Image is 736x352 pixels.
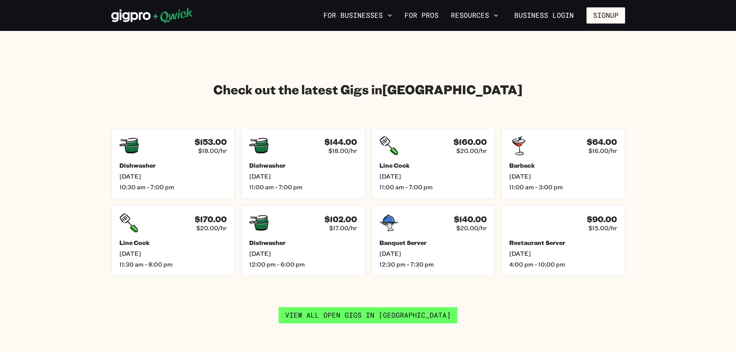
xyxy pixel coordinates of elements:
[379,260,487,268] span: 12:30 pm - 7:30 pm
[379,250,487,257] span: [DATE]
[241,128,365,199] a: $144.00$18.00/hrDishwasher[DATE]11:00 am - 7:00 pm
[501,128,625,199] a: $64.00$16.00/hrBarback[DATE]11:00 am - 3:00 pm
[195,137,227,147] h4: $153.00
[379,183,487,191] span: 11:00 am - 7:00 pm
[279,307,457,323] a: View all open gigs in [GEOGRAPHIC_DATA]
[320,9,395,22] button: For Businesses
[509,250,617,257] span: [DATE]
[509,172,617,180] span: [DATE]
[328,147,357,155] span: $18.00/hr
[448,9,501,22] button: Resources
[586,7,625,24] button: Signup
[588,147,617,155] span: $16.00/hr
[456,147,487,155] span: $20.00/hr
[501,205,625,276] a: $90.00$15.00/hrRestaurant Server[DATE]4:00 pm - 10:00 pm
[198,147,227,155] span: $18.00/hr
[249,239,357,247] h5: Dishwasher
[111,128,235,199] a: $153.00$18.00/hrDishwasher[DATE]10:30 am - 7:00 pm
[196,224,227,232] span: $20.00/hr
[249,162,357,169] h5: Dishwasher
[325,214,357,224] h4: $102.00
[454,214,487,224] h4: $140.00
[587,214,617,224] h4: $90.00
[249,183,357,191] span: 11:00 am - 7:00 pm
[119,250,227,257] span: [DATE]
[119,239,227,247] h5: Line Cook
[509,260,617,268] span: 4:00 pm - 10:00 pm
[249,250,357,257] span: [DATE]
[587,137,617,147] h4: $64.00
[401,9,442,22] a: For Pros
[325,137,357,147] h4: $144.00
[456,224,487,232] span: $20.00/hr
[249,260,357,268] span: 12:00 pm - 6:00 pm
[508,7,580,24] a: Business Login
[111,82,625,97] h2: Check out the latest Gigs in [GEOGRAPHIC_DATA]
[371,128,495,199] a: $160.00$20.00/hrLine Cook[DATE]11:00 am - 7:00 pm
[119,183,227,191] span: 10:30 am - 7:00 pm
[195,214,227,224] h4: $170.00
[249,172,357,180] span: [DATE]
[379,172,487,180] span: [DATE]
[119,260,227,268] span: 11:30 am - 8:00 pm
[111,205,235,276] a: $170.00$20.00/hrLine Cook[DATE]11:30 am - 8:00 pm
[119,172,227,180] span: [DATE]
[119,162,227,169] h5: Dishwasher
[454,137,487,147] h4: $160.00
[588,224,617,232] span: $15.00/hr
[329,224,357,232] span: $17.00/hr
[379,239,487,247] h5: Banquet Server
[371,205,495,276] a: $140.00$20.00/hrBanquet Server[DATE]12:30 pm - 7:30 pm
[509,162,617,169] h5: Barback
[379,162,487,169] h5: Line Cook
[241,205,365,276] a: $102.00$17.00/hrDishwasher[DATE]12:00 pm - 6:00 pm
[509,239,617,247] h5: Restaurant Server
[509,183,617,191] span: 11:00 am - 3:00 pm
